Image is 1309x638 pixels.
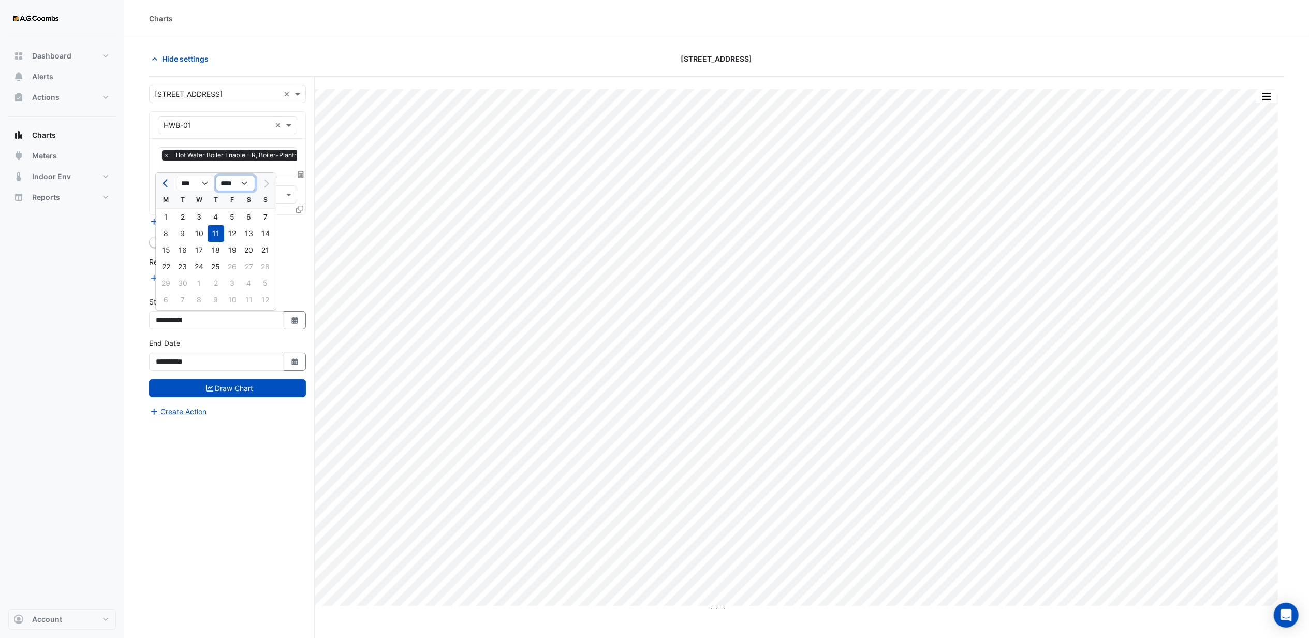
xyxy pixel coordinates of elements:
div: 20 [241,242,257,258]
img: Company Logo [12,8,59,29]
div: Tuesday, September 23, 2025 [174,258,191,275]
div: 23 [174,258,191,275]
button: Indoor Env [8,166,116,187]
div: Thursday, September 18, 2025 [208,242,224,258]
span: × [162,150,171,161]
div: Sunday, September 21, 2025 [257,242,274,258]
app-icon: Indoor Env [13,171,24,182]
span: Dashboard [32,51,71,61]
button: Meters [8,146,116,166]
div: 12 [224,225,241,242]
app-icon: Charts [13,130,24,140]
span: Meters [32,151,57,161]
div: 11 [208,225,224,242]
button: More Options [1256,90,1277,103]
div: 16 [174,242,191,258]
app-icon: Meters [13,151,24,161]
div: T [208,192,224,208]
button: Charts [8,125,116,146]
div: F [224,192,241,208]
div: 17 [191,242,208,258]
fa-icon: Select Date [290,316,300,325]
button: Reports [8,187,116,208]
div: 10 [191,225,208,242]
div: 18 [208,242,224,258]
span: [STREET_ADDRESS] [681,53,753,64]
div: Monday, September 22, 2025 [158,258,174,275]
div: S [241,192,257,208]
span: Clear [275,120,284,130]
div: Friday, September 5, 2025 [224,209,241,225]
button: Create Action [149,405,208,417]
div: Monday, September 15, 2025 [158,242,174,258]
div: 2 [174,209,191,225]
button: Actions [8,87,116,108]
div: 4 [208,209,224,225]
div: Open Intercom Messenger [1274,603,1299,628]
div: W [191,192,208,208]
button: Add Reference Line [149,272,226,284]
span: Clone Favourites and Tasks from this Equipment to other Equipment [296,205,303,213]
div: 9 [174,225,191,242]
span: Hot Water Boiler Enable - R, Boiler-Plantroom [173,150,312,161]
span: Actions [32,92,60,103]
div: T [174,192,191,208]
div: Tuesday, September 2, 2025 [174,209,191,225]
button: Dashboard [8,46,116,66]
label: Reference Lines [149,256,203,267]
div: M [158,192,174,208]
div: 25 [208,258,224,275]
div: Thursday, September 25, 2025 [208,258,224,275]
div: Saturday, September 20, 2025 [241,242,257,258]
div: Monday, September 1, 2025 [158,209,174,225]
div: 24 [191,258,208,275]
div: Wednesday, September 24, 2025 [191,258,208,275]
button: Hide settings [149,50,215,68]
button: Account [8,609,116,630]
div: 3 [191,209,208,225]
select: Select year [216,176,255,191]
label: End Date [149,338,180,349]
span: Choose Function [297,170,306,179]
app-icon: Actions [13,92,24,103]
div: 8 [158,225,174,242]
div: 13 [241,225,257,242]
div: Charts [149,13,173,24]
div: Wednesday, September 10, 2025 [191,225,208,242]
div: Saturday, September 6, 2025 [241,209,257,225]
div: Wednesday, September 17, 2025 [191,242,208,258]
div: Sunday, September 7, 2025 [257,209,274,225]
div: 6 [241,209,257,225]
select: Select month [177,176,216,191]
span: Hide settings [162,53,209,64]
div: Tuesday, September 16, 2025 [174,242,191,258]
app-icon: Reports [13,192,24,202]
span: Reports [32,192,60,202]
div: 22 [158,258,174,275]
div: 1 [158,209,174,225]
button: Previous month [160,175,172,192]
div: 15 [158,242,174,258]
button: Alerts [8,66,116,87]
div: Monday, September 8, 2025 [158,225,174,242]
div: 21 [257,242,274,258]
div: Sunday, September 14, 2025 [257,225,274,242]
div: S [257,192,274,208]
button: Draw Chart [149,379,306,397]
fa-icon: Select Date [290,357,300,366]
span: Charts [32,130,56,140]
span: Indoor Env [32,171,71,182]
div: Wednesday, September 3, 2025 [191,209,208,225]
div: 7 [257,209,274,225]
div: Thursday, September 11, 2025 [208,225,224,242]
span: Clear [284,89,292,99]
span: Alerts [32,71,53,82]
div: Thursday, September 4, 2025 [208,209,224,225]
div: 14 [257,225,274,242]
div: Saturday, September 13, 2025 [241,225,257,242]
app-icon: Dashboard [13,51,24,61]
div: 5 [224,209,241,225]
div: Friday, September 12, 2025 [224,225,241,242]
app-icon: Alerts [13,71,24,82]
div: 19 [224,242,241,258]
